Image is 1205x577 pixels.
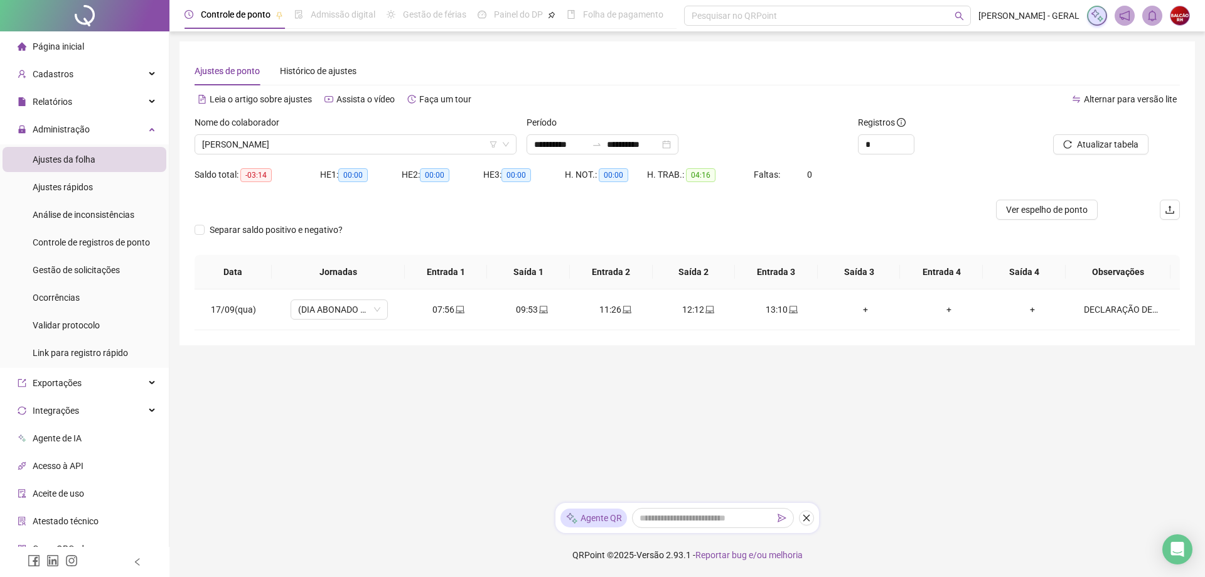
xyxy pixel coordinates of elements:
[195,66,260,76] span: Ajustes de ponto
[686,168,715,182] span: 04:16
[1084,94,1177,104] span: Alternar para versão lite
[584,303,647,316] div: 11:26
[494,9,543,19] span: Painel do DP
[65,554,78,567] span: instagram
[320,168,402,182] div: HE 1:
[202,135,509,154] span: BRUNA LEANDRA DE PAULA CRUZ
[33,237,150,247] span: Controle de registros de ponto
[583,9,663,19] span: Folha de pagamento
[402,168,483,182] div: HE 2:
[592,139,602,149] span: swap-right
[33,433,82,443] span: Agente de IA
[567,10,576,19] span: book
[185,10,193,19] span: clock-circle
[735,255,818,289] th: Entrada 3
[33,516,99,526] span: Atestado técnico
[33,488,84,499] span: Aceite de uso
[33,378,82,388] span: Exportações
[195,255,272,289] th: Data
[592,139,602,149] span: to
[833,303,897,316] div: +
[336,94,395,104] span: Assista o vídeo
[33,320,100,330] span: Validar protocolo
[18,406,26,415] span: sync
[695,550,803,560] span: Reportar bug e/ou melhoria
[33,406,79,416] span: Integrações
[1063,140,1072,149] span: reload
[419,94,471,104] span: Faça um tour
[33,182,93,192] span: Ajustes rápidos
[996,200,1098,220] button: Ver espelho de ponto
[33,210,134,220] span: Análise de inconsistências
[1165,205,1175,215] span: upload
[33,544,88,554] span: Gerar QRCode
[33,69,73,79] span: Cadastros
[754,170,782,180] span: Faltas:
[405,255,488,289] th: Entrada 1
[311,9,375,19] span: Admissão digital
[478,10,486,19] span: dashboard
[490,141,497,148] span: filter
[788,305,798,314] span: laptop
[276,11,283,19] span: pushpin
[818,255,901,289] th: Saída 3
[1162,534,1192,564] div: Open Intercom Messenger
[978,9,1079,23] span: [PERSON_NAME] - GERAL
[560,509,627,527] div: Agente QR
[548,11,555,19] span: pushpin
[1147,10,1158,21] span: bell
[294,10,303,19] span: file-done
[46,554,59,567] span: linkedin
[387,10,395,19] span: sun
[18,70,26,78] span: user-add
[1072,95,1081,104] span: swap
[18,489,26,498] span: audit
[647,168,754,182] div: H. TRAB.:
[1076,265,1160,279] span: Observações
[198,95,206,104] span: file-text
[211,305,256,315] span: 17/09(qua)
[28,554,40,567] span: facebook
[133,558,142,566] span: left
[487,255,570,289] th: Saída 1
[1119,10,1130,21] span: notification
[621,305,631,314] span: laptop
[33,265,120,275] span: Gestão de solicitações
[502,141,510,148] span: down
[750,303,813,316] div: 13:10
[1053,134,1149,154] button: Atualizar tabela
[33,97,72,107] span: Relatórios
[33,41,84,51] span: Página inicial
[565,168,647,182] div: H. NOT.:
[18,379,26,387] span: export
[1006,203,1088,217] span: Ver espelho de ponto
[500,303,564,316] div: 09:53
[33,348,128,358] span: Link para registro rápido
[33,154,95,164] span: Ajustes da folha
[778,514,786,522] span: send
[802,514,811,522] span: close
[653,255,736,289] th: Saída 2
[18,517,26,526] span: solution
[240,168,272,182] span: -03:14
[33,461,83,471] span: Acesso à API
[900,255,983,289] th: Entrada 4
[169,533,1205,577] footer: QRPoint © 2025 - 2.93.1 -
[955,11,964,21] span: search
[18,42,26,51] span: home
[897,118,906,127] span: info-circle
[807,170,812,180] span: 0
[298,300,380,319] span: (DIA ABONADO PARCIALMENTE)
[18,125,26,134] span: lock
[1084,303,1158,316] div: DECLARAÇÃO DE COMPARECIMENTO
[201,9,270,19] span: Controle de ponto
[1000,303,1064,316] div: +
[565,512,578,525] img: sparkle-icon.fc2bf0ac1784a2077858766a79e2daf3.svg
[599,168,628,182] span: 00:00
[1077,138,1138,151] span: Atualizar tabela
[195,116,287,129] label: Nome do colaborador
[667,303,731,316] div: 12:12
[1090,9,1104,23] img: sparkle-icon.fc2bf0ac1784a2077858766a79e2daf3.svg
[983,255,1066,289] th: Saída 4
[403,9,466,19] span: Gestão de férias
